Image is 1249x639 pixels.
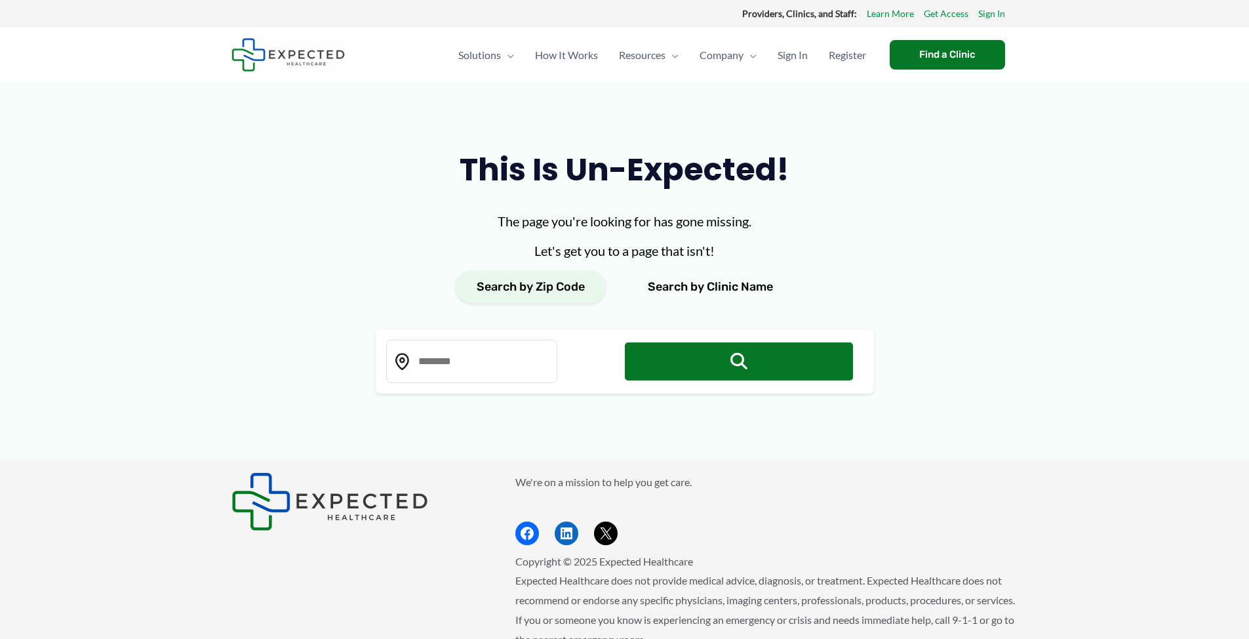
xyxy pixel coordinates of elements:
img: Expected Healthcare Logo - side, dark font, small [231,472,428,531]
img: Expected Healthcare Logo - side, dark font, small [231,38,345,72]
h1: This is un-expected! [376,148,874,192]
a: CompanyMenu Toggle [689,32,767,78]
strong: Providers, Clinics, and Staff: [742,8,857,19]
p: Let's get you to a page that isn't! [376,241,874,260]
p: We're on a mission to help you get care. [515,472,1018,492]
a: Learn More [867,5,914,22]
span: Register [829,32,866,78]
aside: Footer Widget 1 [231,472,483,531]
span: Menu Toggle [665,32,679,78]
span: Menu Toggle [501,32,514,78]
p: The page you're looking for has gone missing. [376,211,874,231]
a: Find a Clinic [890,40,1005,70]
button: Search by Zip Code [456,270,606,303]
a: SolutionsMenu Toggle [448,32,525,78]
aside: Footer Widget 2 [515,472,1018,545]
span: Company [700,32,743,78]
a: Register [818,32,877,78]
a: How It Works [525,32,608,78]
span: Resources [619,32,665,78]
span: Solutions [458,32,501,78]
span: Menu Toggle [743,32,757,78]
button: Search by Clinic Name [627,270,794,303]
span: How It Works [535,32,598,78]
a: Get Access [924,5,968,22]
nav: Primary Site Navigation [448,32,877,78]
img: Location pin [394,353,411,370]
a: ResourcesMenu Toggle [608,32,689,78]
span: Sign In [778,32,808,78]
span: Copyright © 2025 Expected Healthcare [515,555,693,567]
a: Sign In [767,32,818,78]
a: Sign In [978,5,1005,22]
